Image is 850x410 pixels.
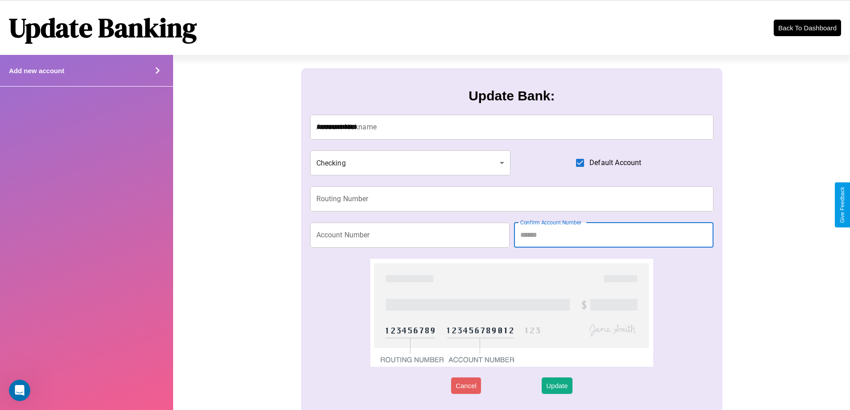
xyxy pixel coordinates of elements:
[451,377,481,394] button: Cancel
[520,219,581,226] label: Confirm Account Number
[9,67,64,75] h4: Add new account
[469,88,555,104] h3: Update Bank:
[839,187,846,223] div: Give Feedback
[9,380,30,401] iframe: Intercom live chat
[310,150,511,175] div: Checking
[9,9,197,46] h1: Update Banking
[542,377,572,394] button: Update
[774,20,841,36] button: Back To Dashboard
[589,157,641,168] span: Default Account
[370,259,653,367] img: check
